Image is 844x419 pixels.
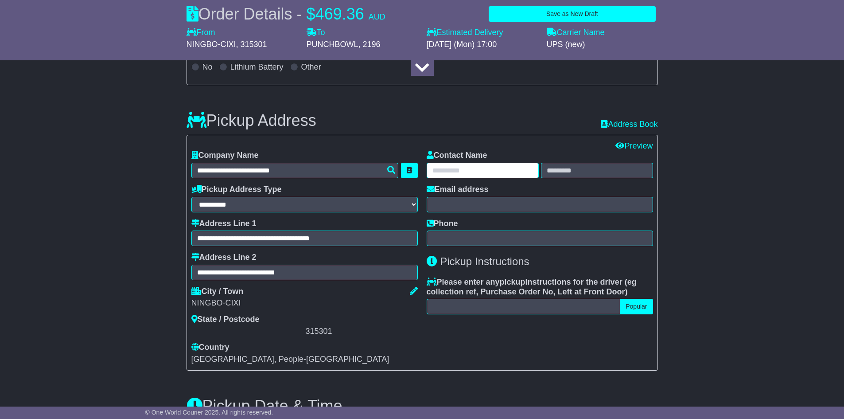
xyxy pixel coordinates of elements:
[500,278,525,286] span: pickup
[620,299,653,314] button: Popular
[307,28,325,38] label: To
[427,278,653,297] label: Please enter any instructions for the driver ( )
[307,40,358,49] span: PUNCHBOWL
[489,6,655,22] button: Save as New Draft
[191,219,257,229] label: Address Line 1
[191,315,260,325] label: State / Postcode
[191,355,389,364] span: [GEOGRAPHIC_DATA], People-[GEOGRAPHIC_DATA]
[427,278,637,296] span: eg collection ref, Purchase Order No, Left at Front Door
[187,112,316,129] h3: Pickup Address
[427,185,489,195] label: Email address
[547,28,605,38] label: Carrier Name
[236,40,267,49] span: , 315301
[307,5,315,23] span: $
[427,151,487,161] label: Contact Name
[191,287,244,297] label: City / Town
[427,219,458,229] label: Phone
[191,298,418,308] div: NINGBO-CIXI
[191,185,282,195] label: Pickup Address Type
[187,28,215,38] label: From
[187,4,385,23] div: Order Details -
[306,327,418,337] div: 315301
[440,255,529,267] span: Pickup Instructions
[187,40,236,49] span: NINGBO-CIXI
[427,28,538,38] label: Estimated Delivery
[187,397,658,415] h3: Pickup Date & Time
[601,120,657,129] a: Address Book
[191,151,259,161] label: Company Name
[145,409,273,416] span: © One World Courier 2025. All rights reserved.
[547,40,658,50] div: UPS (new)
[427,40,538,50] div: [DATE] (Mon) 17:00
[615,141,653,150] a: Preview
[191,253,257,262] label: Address Line 2
[369,12,385,21] span: AUD
[358,40,381,49] span: , 2196
[191,343,229,352] label: Country
[315,5,364,23] span: 469.36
